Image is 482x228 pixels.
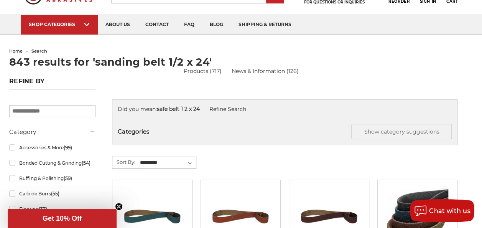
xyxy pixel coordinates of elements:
[9,187,95,200] a: Carbide Burrs
[184,68,222,74] a: Products (717)
[202,15,231,35] a: blog
[98,15,138,35] a: about us
[39,206,47,212] span: (37)
[118,124,452,139] h5: Categories
[209,106,246,112] a: Refine Search
[51,191,59,197] span: (55)
[9,48,23,54] a: home
[118,105,452,113] div: Did you mean:
[410,199,474,222] button: Chat with us
[139,157,196,169] select: Sort By:
[8,209,117,228] div: Get 10% OffClose teaser
[351,124,452,139] button: Show category suggestions
[157,106,200,112] strong: safe belt 1 2 x 24
[9,57,473,67] h1: 843 results for 'sanding belt 1/2 x 24'
[176,15,202,35] a: faq
[231,15,299,35] a: shipping & returns
[231,67,298,75] a: News & Information (126)
[64,175,72,181] span: (59)
[43,215,82,222] span: Get 10% Off
[64,145,72,150] span: (99)
[9,141,95,154] a: Accessories & More
[138,15,176,35] a: contact
[9,172,95,185] a: Buffing & Polishing
[82,160,90,166] span: (54)
[115,203,123,210] button: Close teaser
[429,207,470,215] span: Chat with us
[112,156,135,168] label: Sort By:
[9,127,95,137] h5: Category
[9,78,95,89] h5: Refine by
[31,48,47,54] span: search
[9,202,95,216] a: Flooring
[29,21,90,27] div: SHOP CATEGORIES
[9,156,95,170] a: Bonded Cutting & Grinding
